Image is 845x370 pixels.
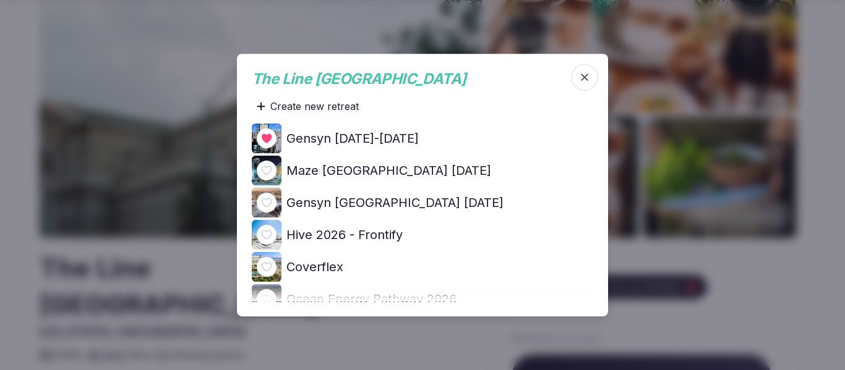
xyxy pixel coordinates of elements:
[252,220,281,250] img: Top retreat image for the retreat: Hive 2026 - Frontify
[286,194,504,211] h4: Gensyn [GEOGRAPHIC_DATA] [DATE]
[252,94,364,119] div: Create new retreat
[252,188,281,217] img: Top retreat image for the retreat: Gensyn Lisbon November 2025
[252,156,281,185] img: Top retreat image for the retreat: Maze Lisbon November 2025
[252,252,281,282] img: Top retreat image for the retreat: Coverflex
[286,226,403,243] h4: Hive 2026 - Frontify
[286,258,343,275] h4: Coverflex
[252,124,281,153] img: Top retreat image for the retreat: Gensyn November 9-14, 2025
[286,130,419,147] h4: Gensyn [DATE]-[DATE]
[252,70,466,88] span: The Line [GEOGRAPHIC_DATA]
[286,162,491,179] h4: Maze [GEOGRAPHIC_DATA] [DATE]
